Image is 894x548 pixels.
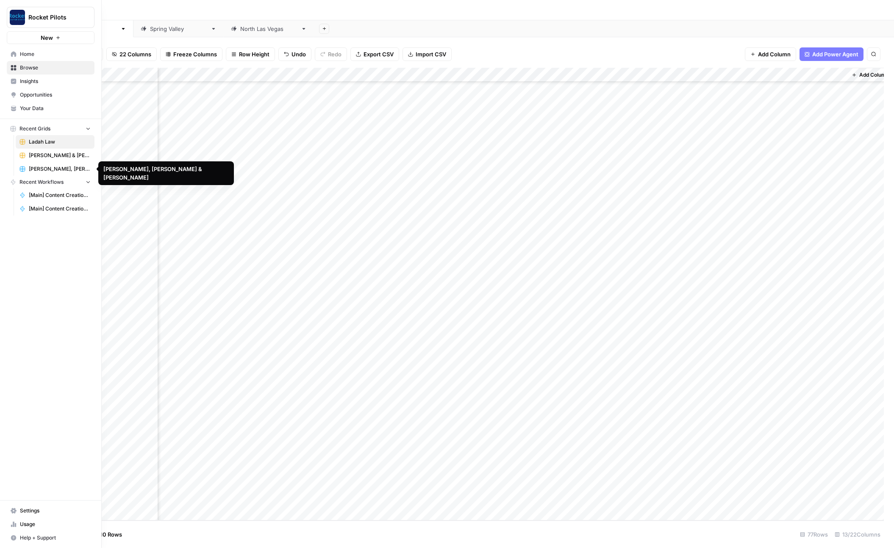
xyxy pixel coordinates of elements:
[403,47,452,61] button: Import CSV
[16,188,94,202] a: [Main] Content Creation Brief
[7,75,94,88] a: Insights
[7,7,94,28] button: Workspace: Rocket Pilots
[106,47,157,61] button: 22 Columns
[224,20,314,37] a: [GEOGRAPHIC_DATA]
[20,507,91,515] span: Settings
[7,61,94,75] a: Browse
[119,50,151,58] span: 22 Columns
[29,165,91,173] span: [PERSON_NAME], [PERSON_NAME] & [PERSON_NAME]
[240,25,297,33] div: [GEOGRAPHIC_DATA]
[19,178,64,186] span: Recent Workflows
[292,50,306,58] span: Undo
[328,50,341,58] span: Redo
[133,20,224,37] a: [GEOGRAPHIC_DATA]
[350,47,399,61] button: Export CSV
[103,165,229,182] div: [PERSON_NAME], [PERSON_NAME] & [PERSON_NAME]
[315,47,347,61] button: Redo
[150,25,207,33] div: [GEOGRAPHIC_DATA]
[29,152,91,159] span: [PERSON_NAME] & [PERSON_NAME] [US_STATE] Car Accident Lawyers
[10,10,25,25] img: Rocket Pilots Logo
[20,534,91,542] span: Help + Support
[364,50,394,58] span: Export CSV
[20,77,91,85] span: Insights
[173,50,217,58] span: Freeze Columns
[226,47,275,61] button: Row Height
[7,176,94,188] button: Recent Workflows
[20,520,91,528] span: Usage
[16,202,94,216] a: [Main] Content Creation Article
[20,105,91,112] span: Your Data
[7,504,94,518] a: Settings
[7,31,94,44] button: New
[29,191,91,199] span: [Main] Content Creation Brief
[812,50,858,58] span: Add Power Agent
[797,528,831,541] div: 77 Rows
[745,47,796,61] button: Add Column
[20,50,91,58] span: Home
[16,162,94,176] a: [PERSON_NAME], [PERSON_NAME] & [PERSON_NAME]
[19,125,50,133] span: Recent Grids
[88,530,122,539] span: Add 10 Rows
[41,33,53,42] span: New
[20,91,91,99] span: Opportunities
[758,50,791,58] span: Add Column
[831,528,884,541] div: 13/22 Columns
[16,135,94,149] a: Ladah Law
[160,47,222,61] button: Freeze Columns
[239,50,269,58] span: Row Height
[848,69,892,80] button: Add Column
[7,102,94,115] a: Your Data
[7,88,94,102] a: Opportunities
[7,531,94,545] button: Help + Support
[7,518,94,531] a: Usage
[416,50,446,58] span: Import CSV
[16,149,94,162] a: [PERSON_NAME] & [PERSON_NAME] [US_STATE] Car Accident Lawyers
[800,47,863,61] button: Add Power Agent
[7,122,94,135] button: Recent Grids
[20,64,91,72] span: Browse
[278,47,311,61] button: Undo
[859,71,889,79] span: Add Column
[29,205,91,213] span: [Main] Content Creation Article
[29,138,91,146] span: Ladah Law
[28,13,80,22] span: Rocket Pilots
[7,47,94,61] a: Home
